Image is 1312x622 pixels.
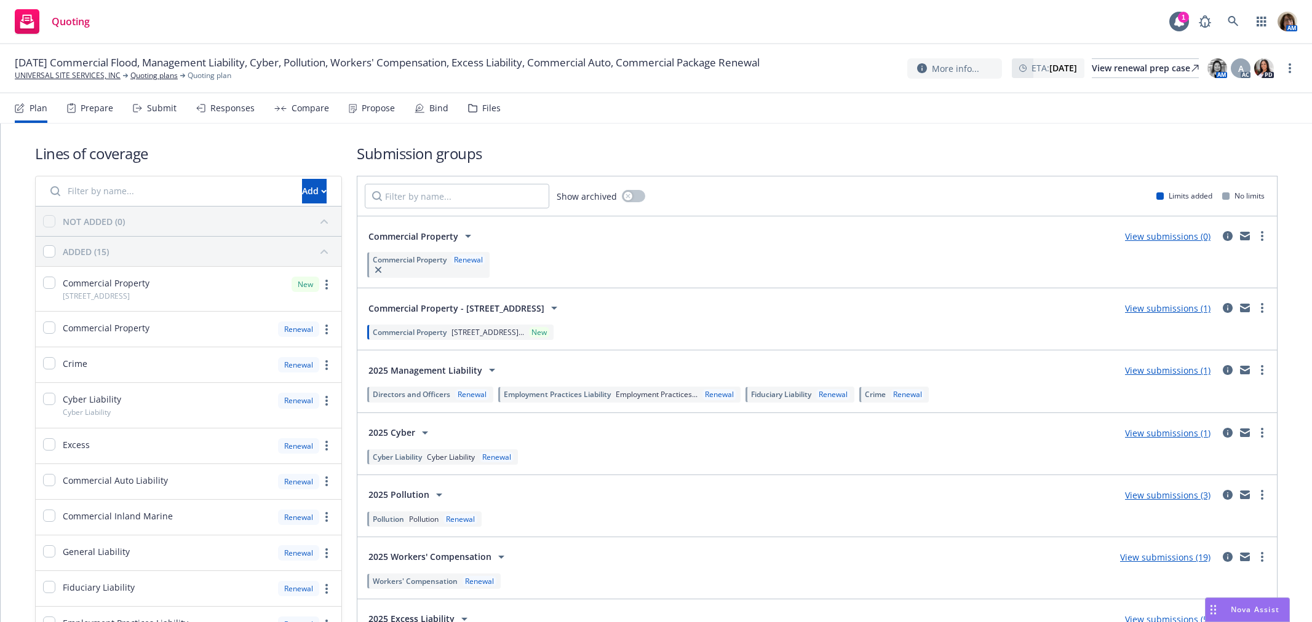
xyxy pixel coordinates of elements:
div: Renewal [278,357,319,372]
div: View renewal prep case [1092,59,1199,77]
span: Employment Practices Liability [504,389,611,400]
a: more [319,322,334,337]
span: Pollution [373,514,404,524]
a: UNIVERSAL SITE SERVICES, INC [15,70,121,81]
div: Propose [362,103,395,113]
button: 2025 Cyber [365,420,436,445]
a: circleInformation [1220,301,1235,315]
a: Search [1221,9,1246,34]
span: Excess [63,438,90,451]
a: circleInformation [1220,487,1235,502]
div: Renewal [463,576,496,586]
a: more [1255,301,1270,315]
div: Plan [30,103,47,113]
div: Renewal [278,545,319,561]
div: Renewal [451,254,485,265]
a: mail [1238,229,1252,243]
span: Crime [63,357,87,370]
span: 2025 Workers' Compensation [368,550,491,563]
h1: Submission groups [357,143,1278,163]
a: more [319,438,334,453]
a: more [319,277,334,292]
a: more [1255,487,1270,502]
span: Commercial Auto Liability [63,474,168,487]
div: Renewal [278,438,319,454]
div: Submit [147,103,177,113]
input: Filter by name... [365,184,549,208]
img: photo [1207,58,1227,78]
div: New [529,327,549,337]
span: 2025 Pollution [368,488,429,501]
span: [STREET_ADDRESS] [63,291,130,301]
span: Commercial Property [63,277,149,289]
span: [DATE] Commercial Flood, Management Liability, Cyber, Pollution, Workers' Compensation, Excess Li... [15,55,760,70]
span: ETA : [1032,61,1077,74]
a: more [319,474,334,489]
a: more [1255,425,1270,440]
div: No limits [1222,191,1265,201]
a: more [319,510,334,524]
button: Commercial Property [365,224,479,248]
span: Cyber Liability [427,452,475,462]
a: mail [1238,487,1252,502]
span: Commercial Property [373,254,447,265]
a: View submissions (1) [1125,427,1211,439]
button: More info... [907,58,1002,79]
span: [STREET_ADDRESS]... [451,327,524,337]
a: more [319,393,334,408]
div: Add [302,179,327,203]
div: NOT ADDED (0) [63,215,125,228]
span: Commercial Property [368,230,458,243]
span: Nova Assist [1231,604,1279,615]
img: photo [1254,58,1274,78]
a: Quoting plans [130,70,178,81]
button: 2025 Management Liability [365,358,503,382]
button: Commercial Property - [STREET_ADDRESS] [365,296,565,320]
strong: [DATE] [1049,62,1077,74]
div: Renewal [278,510,319,525]
div: Responses [210,103,255,113]
a: more [319,358,334,372]
a: View submissions (0) [1125,230,1211,242]
span: General Liability [63,545,130,558]
a: more [1255,549,1270,564]
a: Quoting [10,4,95,39]
span: Crime [865,389,886,400]
button: ADDED (15) [63,242,334,261]
span: Workers' Compensation [373,576,458,586]
button: Add [302,179,327,203]
span: Quoting [52,17,90,26]
button: NOT ADDED (0) [63,211,334,231]
a: View renewal prep case [1092,58,1199,78]
a: more [1255,229,1270,243]
div: Renewal [702,389,736,400]
a: mail [1238,301,1252,315]
a: more [1282,61,1297,76]
span: Cyber Liability [63,393,121,406]
span: Fiduciary Liability [751,389,811,400]
span: 2025 Management Liability [368,364,482,377]
span: Show archived [557,190,617,203]
div: 1 [1178,12,1189,23]
a: circleInformation [1220,229,1235,243]
a: Report a Bug [1193,9,1217,34]
span: Commercial Property [373,327,447,337]
div: Renewal [278,393,319,408]
a: more [319,546,334,561]
span: Employment Practices... [616,389,698,400]
button: 2025 Workers' Compensation [365,545,512,569]
a: Switch app [1249,9,1274,34]
div: Limits added [1156,191,1212,201]
span: Cyber Liability [373,452,422,462]
span: A [1238,62,1244,75]
a: circleInformation [1220,549,1235,564]
a: mail [1238,363,1252,377]
span: Pollution [409,514,439,524]
span: Commercial Inland Marine [63,510,173,522]
a: mail [1238,425,1252,440]
span: More info... [932,62,979,75]
h1: Lines of coverage [35,143,342,163]
button: 2025 Pollution [365,482,450,507]
span: Directors and Officers [373,389,450,400]
a: mail [1238,549,1252,564]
